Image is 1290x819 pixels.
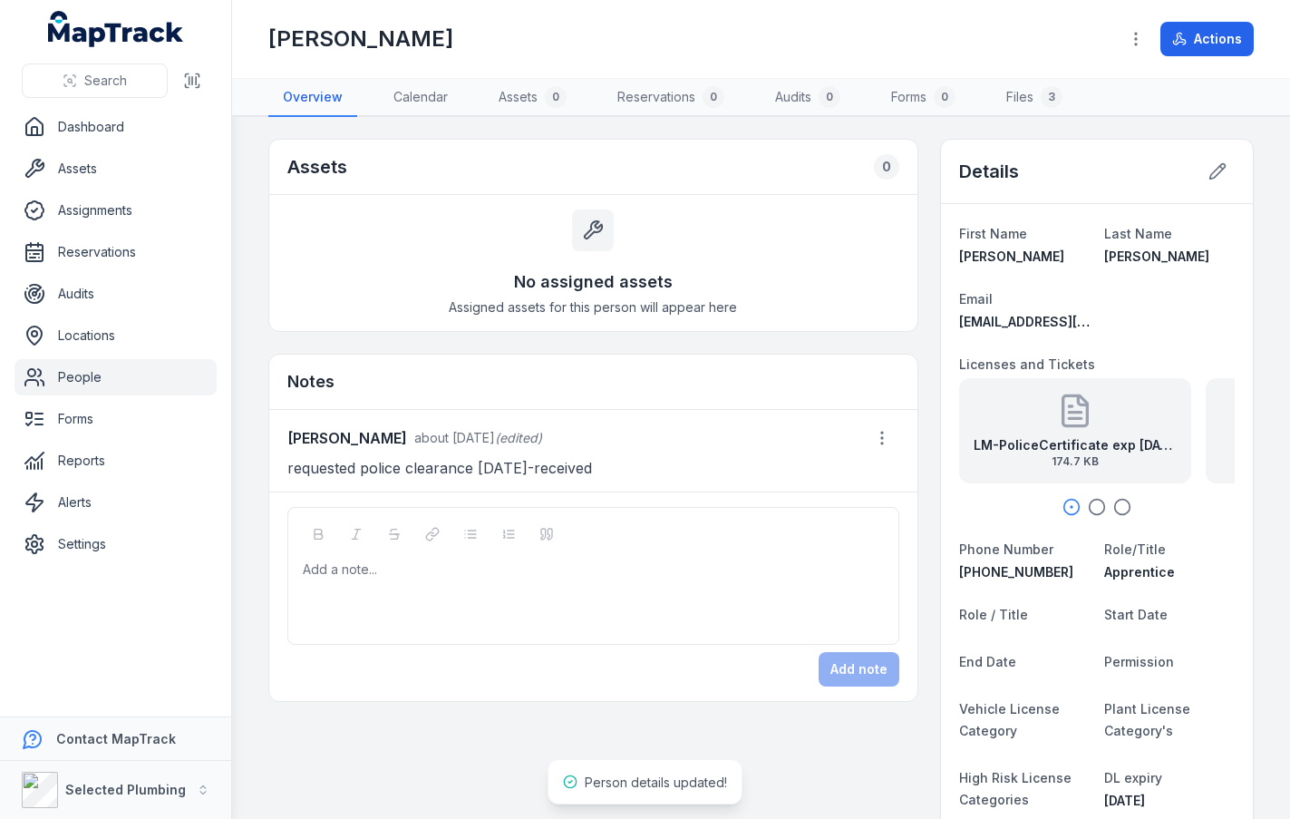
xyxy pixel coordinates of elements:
a: Audits0 [761,79,855,117]
span: Person details updated! [585,775,727,790]
span: DL expiry [1104,770,1162,785]
div: 0 [545,86,567,108]
a: Settings [15,526,217,562]
a: Dashboard [15,109,217,145]
span: Last Name [1104,226,1172,241]
span: Apprentice [1104,564,1175,580]
a: Reports [15,443,217,479]
span: Email [959,291,993,307]
span: High Risk License Categories [959,770,1072,807]
span: Start Date [1104,607,1168,622]
span: about [DATE] [414,430,495,445]
div: 3 [1041,86,1062,108]
h3: No assigned assets [514,269,673,295]
span: Vehicle License Category [959,701,1060,738]
time: 12/9/2028, 12:00:00 AM [1104,793,1145,808]
time: 7/14/2025, 10:18:54 AM [414,430,495,445]
span: Phone Number [959,541,1053,557]
a: People [15,359,217,395]
h3: Notes [287,369,335,395]
h2: Assets [287,154,347,180]
button: Search [22,63,168,98]
span: (edited) [495,430,542,445]
span: Permission [1104,654,1174,669]
a: Forms [15,401,217,437]
a: Forms0 [877,79,970,117]
div: 0 [819,86,840,108]
a: MapTrack [48,11,184,47]
span: Licenses and Tickets [959,356,1095,372]
span: First Name [959,226,1027,241]
a: Reservations [15,234,217,270]
strong: Contact MapTrack [56,731,176,746]
span: [EMAIL_ADDRESS][DOMAIN_NAME] [959,314,1178,329]
span: 174.7 KB [974,454,1177,469]
span: Assigned assets for this person will appear here [449,298,737,317]
strong: LM-PoliceCertificate exp [DATE] [974,436,1177,454]
div: 0 [874,154,899,180]
span: [PHONE_NUMBER] [959,564,1073,580]
a: Reservations0 [603,79,739,117]
a: Assignments [15,192,217,229]
div: 0 [934,86,955,108]
a: Alerts [15,484,217,521]
h2: Details [959,159,1019,184]
span: Search [84,72,127,90]
a: Locations [15,317,217,354]
span: End Date [959,654,1016,669]
a: Overview [268,79,357,117]
span: Role/Title [1104,541,1166,557]
span: Role / Title [959,607,1028,622]
h1: [PERSON_NAME] [268,24,453,54]
a: Calendar [379,79,462,117]
a: Files3 [992,79,1077,117]
strong: [PERSON_NAME] [287,427,407,449]
span: [DATE] [1104,793,1145,808]
p: requested police clearance [DATE]-received [287,455,899,481]
a: Audits [15,276,217,312]
span: [PERSON_NAME] [959,249,1064,264]
a: Assets [15,151,217,187]
span: Plant License Category's [1104,701,1190,738]
a: Assets0 [484,79,581,117]
button: Actions [1160,22,1254,56]
span: [PERSON_NAME] [1104,249,1209,264]
strong: Selected Plumbing [65,782,186,797]
div: 0 [703,86,724,108]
